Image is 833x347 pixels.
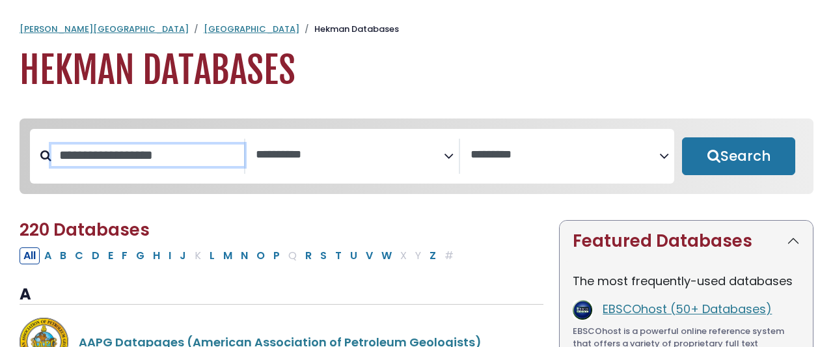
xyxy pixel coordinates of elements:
[377,247,396,264] button: Filter Results W
[573,272,800,290] p: The most frequently-used databases
[560,221,813,262] button: Featured Databases
[301,247,316,264] button: Filter Results R
[165,247,175,264] button: Filter Results I
[299,23,399,36] li: Hekman Databases
[20,247,459,263] div: Alpha-list to filter by first letter of database name
[20,247,40,264] button: All
[20,23,813,36] nav: breadcrumb
[88,247,103,264] button: Filter Results D
[56,247,70,264] button: Filter Results B
[71,247,87,264] button: Filter Results C
[204,23,299,35] a: [GEOGRAPHIC_DATA]
[20,218,150,242] span: 220 Databases
[362,247,377,264] button: Filter Results V
[603,301,772,317] a: EBSCOhost (50+ Databases)
[269,247,284,264] button: Filter Results P
[253,247,269,264] button: Filter Results O
[40,247,55,264] button: Filter Results A
[20,49,813,92] h1: Hekman Databases
[206,247,219,264] button: Filter Results L
[104,247,117,264] button: Filter Results E
[20,118,813,194] nav: Search filters
[256,148,444,162] textarea: Search
[331,247,346,264] button: Filter Results T
[219,247,236,264] button: Filter Results M
[118,247,131,264] button: Filter Results F
[682,137,795,175] button: Submit for Search Results
[176,247,190,264] button: Filter Results J
[471,148,659,162] textarea: Search
[20,23,189,35] a: [PERSON_NAME][GEOGRAPHIC_DATA]
[149,247,164,264] button: Filter Results H
[20,285,543,305] h3: A
[426,247,440,264] button: Filter Results Z
[132,247,148,264] button: Filter Results G
[346,247,361,264] button: Filter Results U
[51,145,244,166] input: Search database by title or keyword
[237,247,252,264] button: Filter Results N
[316,247,331,264] button: Filter Results S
